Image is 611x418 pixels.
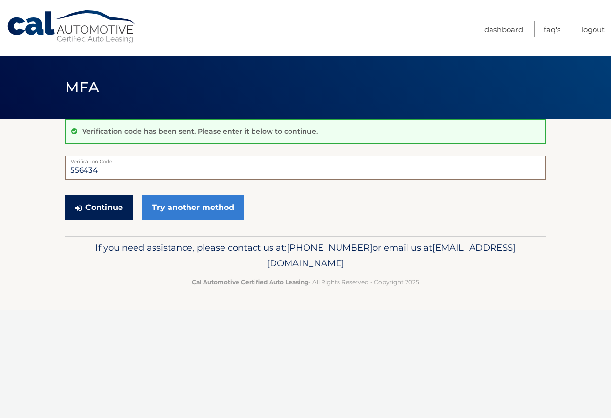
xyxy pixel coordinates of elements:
[82,127,318,136] p: Verification code has been sent. Please enter it below to continue.
[142,195,244,220] a: Try another method
[267,242,516,269] span: [EMAIL_ADDRESS][DOMAIN_NAME]
[65,156,546,180] input: Verification Code
[6,10,137,44] a: Cal Automotive
[484,21,523,37] a: Dashboard
[65,156,546,163] label: Verification Code
[65,195,133,220] button: Continue
[287,242,373,253] span: [PHONE_NUMBER]
[71,240,540,271] p: If you need assistance, please contact us at: or email us at
[581,21,605,37] a: Logout
[65,78,99,96] span: MFA
[71,277,540,287] p: - All Rights Reserved - Copyright 2025
[544,21,560,37] a: FAQ's
[192,279,308,286] strong: Cal Automotive Certified Auto Leasing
